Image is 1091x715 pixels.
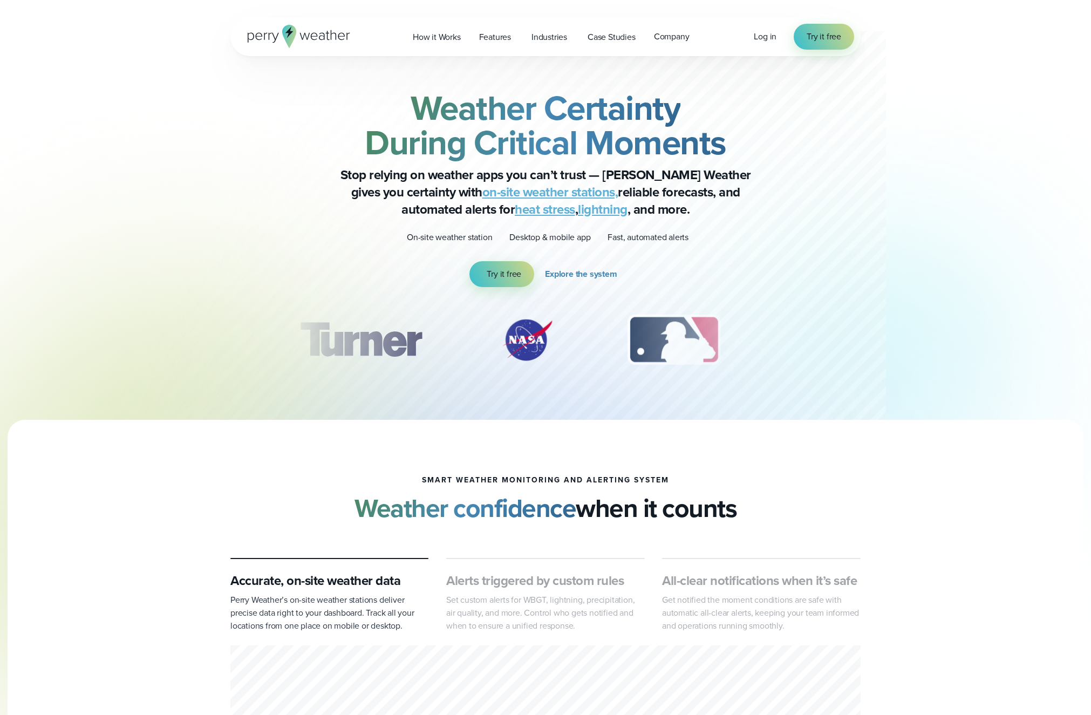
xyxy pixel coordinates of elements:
[807,30,841,43] span: Try it free
[422,476,669,485] h1: smart weather monitoring and alerting system
[354,493,737,523] h2: when it counts
[407,231,492,244] p: On-site weather station
[662,572,861,589] h3: All-clear notifications when it’s safe
[487,268,521,281] span: Try it free
[413,31,461,44] span: How it Works
[531,31,567,44] span: Industries
[489,313,565,367] div: 2 of 12
[617,313,731,367] img: MLB.svg
[515,200,575,219] a: heat stress
[479,31,511,44] span: Features
[446,572,645,589] h3: Alerts triggered by custom rules
[608,231,688,244] p: Fast, automated alerts
[509,231,590,244] p: Desktop & mobile app
[354,489,576,527] strong: Weather confidence
[783,313,869,367] div: 4 of 12
[754,30,776,43] a: Log in
[578,26,645,48] a: Case Studies
[545,268,617,281] span: Explore the system
[469,261,534,287] a: Try it free
[489,313,565,367] img: NASA.svg
[330,166,761,218] p: Stop relying on weather apps you can’t trust — [PERSON_NAME] Weather gives you certainty with rel...
[783,313,869,367] img: PGA.svg
[284,313,807,372] div: slideshow
[794,24,854,50] a: Try it free
[482,182,618,202] a: on-site weather stations,
[662,594,861,632] p: Get notified the moment conditions are safe with automatic all-clear alerts, keeping your team in...
[230,572,429,589] h3: Accurate, on-site weather data
[284,313,438,367] div: 1 of 12
[230,594,429,632] p: Perry Weather’s on-site weather stations deliver precise data right to your dashboard. Track all ...
[365,83,726,168] strong: Weather Certainty During Critical Moments
[404,26,470,48] a: How it Works
[446,594,645,632] p: Set custom alerts for WBGT, lightning, precipitation, air quality, and more. Control who gets not...
[617,313,731,367] div: 3 of 12
[545,261,621,287] a: Explore the system
[578,200,628,219] a: lightning
[588,31,636,44] span: Case Studies
[284,313,438,367] img: Turner-Construction_1.svg
[654,30,690,43] span: Company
